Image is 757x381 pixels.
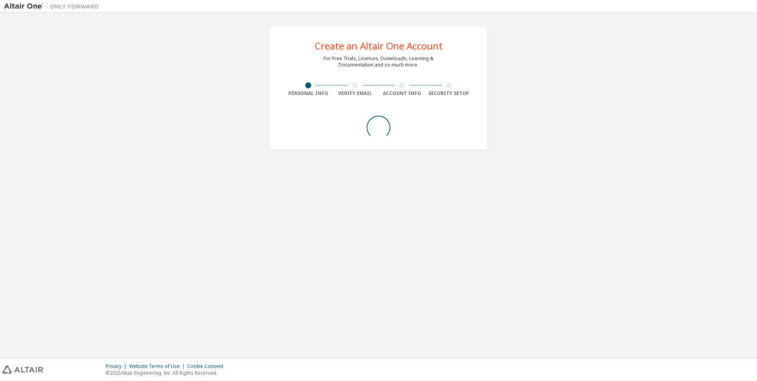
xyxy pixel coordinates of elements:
[323,55,434,68] div: For Free Trials, Licenses, Downloads, Learning & Documentation and so much more.
[315,41,443,51] div: Create an Altair One Account
[2,366,43,374] img: altair_logo.svg
[187,363,228,370] div: Cookie Consent
[106,363,129,370] div: Privacy
[332,90,379,97] div: Verify Email
[285,90,332,97] div: Personal Info
[106,370,228,376] p: © 2025 Altair Engineering, Inc. All Rights Reserved.
[129,363,187,370] div: Website Terms of Use
[378,90,426,97] div: Account Info
[426,90,473,97] div: Security Setup
[4,2,103,10] img: Altair One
